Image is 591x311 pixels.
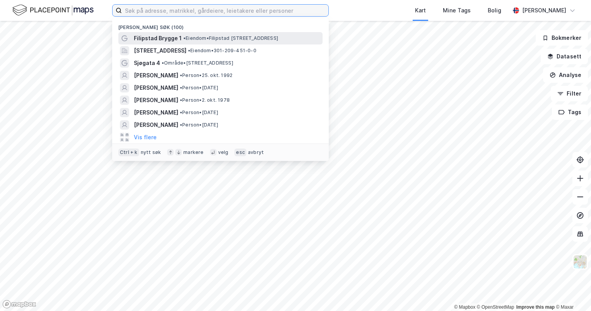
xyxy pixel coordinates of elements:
[516,304,555,310] a: Improve this map
[183,149,203,155] div: markere
[234,149,246,156] div: esc
[183,35,186,41] span: •
[141,149,161,155] div: nytt søk
[180,72,232,79] span: Person • 25. okt. 1992
[180,85,218,91] span: Person • [DATE]
[536,30,588,46] button: Bokmerker
[180,85,182,91] span: •
[552,274,591,311] iframe: Chat Widget
[134,108,178,117] span: [PERSON_NAME]
[122,5,328,16] input: Søk på adresse, matrikkel, gårdeiere, leietakere eller personer
[188,48,190,53] span: •
[454,304,475,310] a: Mapbox
[180,109,218,116] span: Person • [DATE]
[134,96,178,105] span: [PERSON_NAME]
[134,120,178,130] span: [PERSON_NAME]
[415,6,426,15] div: Kart
[12,3,94,17] img: logo.f888ab2527a4732fd821a326f86c7f29.svg
[443,6,471,15] div: Mine Tags
[477,304,514,310] a: OpenStreetMap
[180,97,182,103] span: •
[488,6,501,15] div: Bolig
[180,97,230,103] span: Person • 2. okt. 1978
[551,86,588,101] button: Filter
[112,18,329,32] div: [PERSON_NAME] søk (100)
[162,60,164,66] span: •
[522,6,566,15] div: [PERSON_NAME]
[180,122,182,128] span: •
[218,149,229,155] div: velg
[162,60,233,66] span: Område • [STREET_ADDRESS]
[180,72,182,78] span: •
[183,35,278,41] span: Eiendom • Filipstad [STREET_ADDRESS]
[188,48,256,54] span: Eiendom • 301-209-451-0-0
[552,274,591,311] div: Kontrollprogram for chat
[118,149,139,156] div: Ctrl + k
[180,122,218,128] span: Person • [DATE]
[134,58,160,68] span: Sjøgata 4
[180,109,182,115] span: •
[134,34,182,43] span: Filipstad Brygge 1
[248,149,264,155] div: avbryt
[573,255,588,269] img: Z
[134,46,186,55] span: [STREET_ADDRESS]
[2,300,36,309] a: Mapbox homepage
[552,104,588,120] button: Tags
[543,67,588,83] button: Analyse
[134,83,178,92] span: [PERSON_NAME]
[134,133,157,142] button: Vis flere
[541,49,588,64] button: Datasett
[134,71,178,80] span: [PERSON_NAME]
